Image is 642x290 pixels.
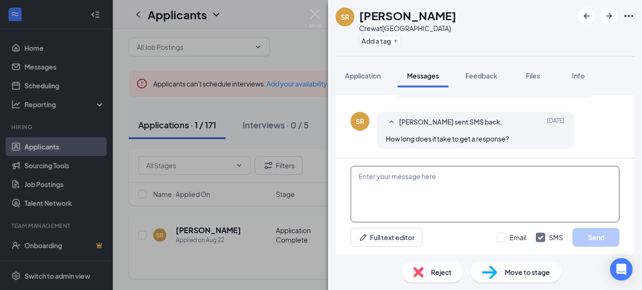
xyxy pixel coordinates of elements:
button: Send [572,228,619,247]
span: Files [526,71,540,80]
span: Feedback [465,71,497,80]
span: [DATE] [547,117,564,128]
button: ArrowLeftNew [578,8,595,24]
button: Full text editorPen [351,228,423,247]
h1: [PERSON_NAME] [359,8,456,24]
span: Reject [431,267,452,277]
svg: ArrowRight [603,10,615,22]
span: Application [345,71,381,80]
div: SR [341,12,349,22]
div: Open Intercom Messenger [610,258,633,281]
span: Messages [407,71,439,80]
button: ArrowRight [601,8,618,24]
div: SR [356,117,364,126]
svg: SmallChevronUp [386,117,397,128]
span: [PERSON_NAME] sent SMS back. [399,117,502,128]
svg: Ellipses [623,10,634,22]
span: Move to stage [505,267,550,277]
button: PlusAdd a tag [359,36,401,46]
svg: Plus [393,38,399,44]
span: How long does it take to get a response? [386,134,509,143]
span: Info [572,71,585,80]
svg: ArrowLeftNew [581,10,592,22]
svg: Pen [359,233,368,242]
div: Crew at [GEOGRAPHIC_DATA] [359,24,456,33]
